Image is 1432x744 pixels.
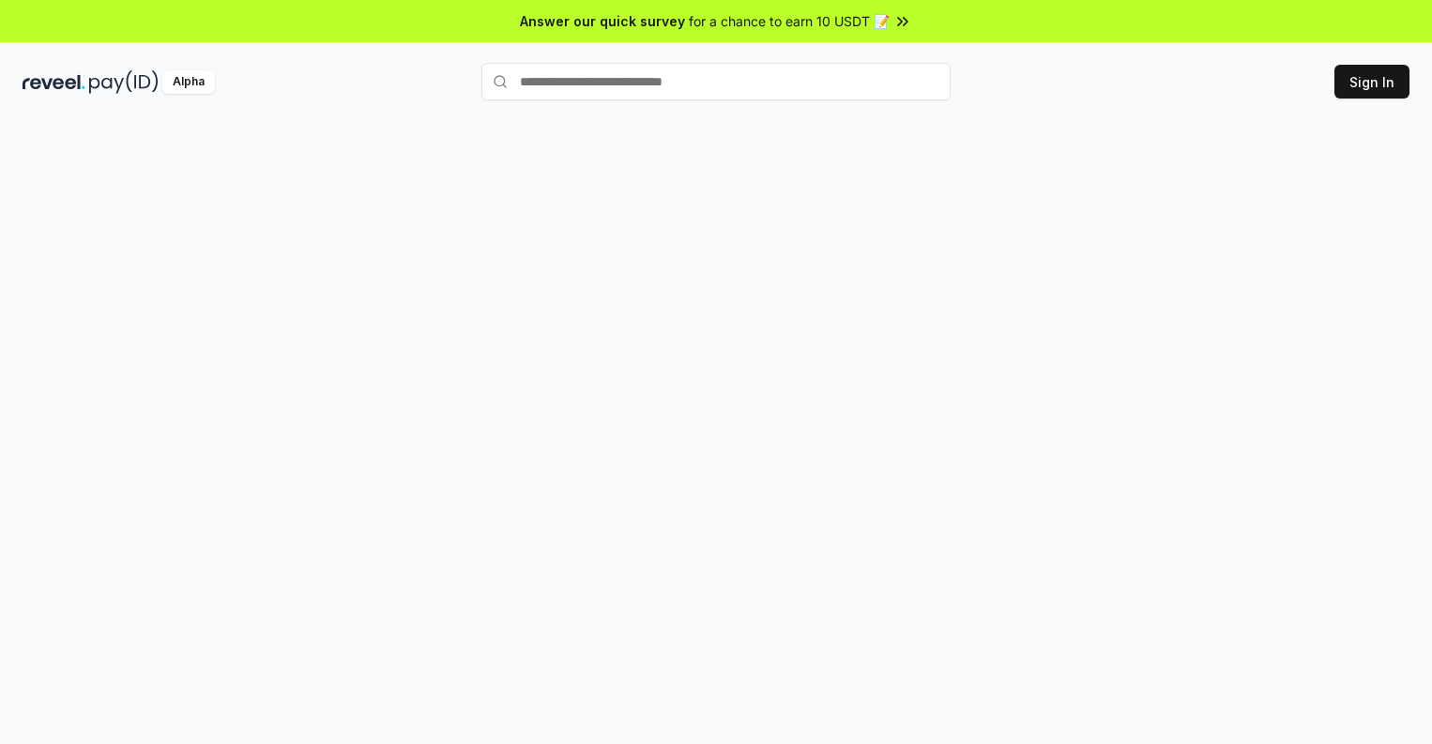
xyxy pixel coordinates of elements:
[89,70,159,94] img: pay_id
[1334,65,1409,99] button: Sign In
[520,11,685,31] span: Answer our quick survey
[23,70,85,94] img: reveel_dark
[162,70,215,94] div: Alpha
[689,11,890,31] span: for a chance to earn 10 USDT 📝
